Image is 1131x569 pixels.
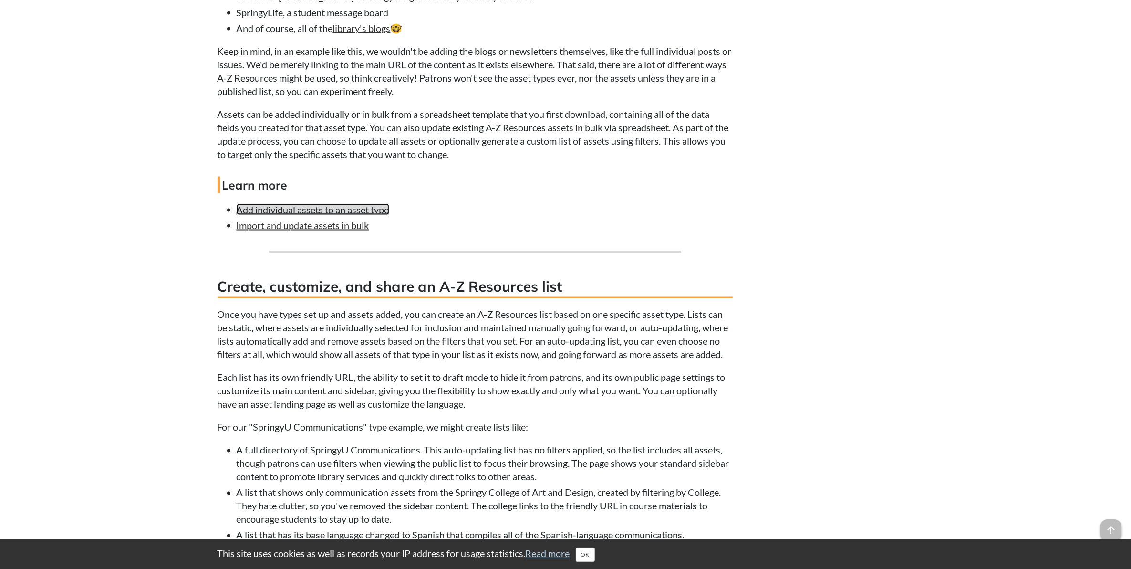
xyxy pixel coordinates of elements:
[237,528,733,542] li: A list that has its base language changed to Spanish that compiles all of the Spanish-language co...
[218,421,733,434] p: For our "SpringyU Communications" type example, we might create lists like:
[218,277,733,298] h3: Create, customize, and share an A-Z Resources list
[218,107,733,161] p: Assets can be added individually or in bulk from a spreadsheet template that you first download, ...
[237,486,733,526] li: A list that shows only communication assets from the Springy College of Art and Design, created b...
[218,44,733,98] p: Keep in mind, in an example like this, we wouldn't be adding the blogs or newsletters themselves,...
[237,21,733,35] li: And of course, all of the 🤓
[208,547,923,562] div: This site uses cookies as well as records your IP address for usage statistics.
[576,548,595,562] button: Close
[237,204,389,215] a: Add individual assets to an asset type
[333,22,391,34] a: library's blogs
[526,548,570,559] a: Read more
[237,220,369,231] a: Import and update assets in bulk
[237,443,733,484] li: A full directory of SpringyU Communications. This auto-updating list has no filters applied, so t...
[237,6,733,19] li: SpringyLife, a student message board
[1100,520,1121,532] a: arrow_upward
[218,371,733,411] p: Each list has its own friendly URL, the ability to set it to draft mode to hide it from patrons, ...
[1100,519,1121,540] span: arrow_upward
[218,308,733,361] p: Once you have types set up and assets added, you can create an A-Z Resources list based on one sp...
[218,177,733,193] h4: Learn more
